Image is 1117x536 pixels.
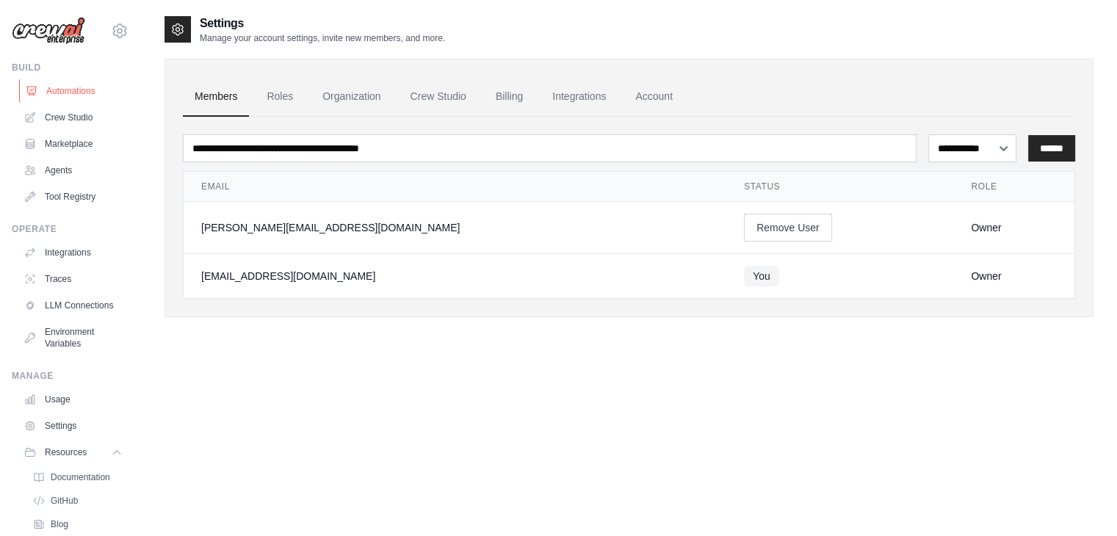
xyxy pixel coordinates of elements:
a: Organization [311,77,392,117]
span: GitHub [51,495,78,507]
a: Automations [19,79,130,103]
h2: Settings [200,15,445,32]
a: Agents [18,159,129,182]
span: Documentation [51,471,110,483]
a: Settings [18,414,129,438]
a: Integrations [541,77,618,117]
a: Environment Variables [18,320,129,355]
a: Blog [26,514,129,535]
th: Role [953,172,1074,202]
div: Owner [971,269,1057,283]
a: Usage [18,388,129,411]
img: Logo [12,17,85,45]
div: [EMAIL_ADDRESS][DOMAIN_NAME] [201,269,709,283]
span: Blog [51,518,68,530]
div: Owner [971,220,1057,235]
span: Resources [45,446,87,458]
button: Resources [18,441,129,464]
a: GitHub [26,490,129,511]
a: Account [623,77,684,117]
div: Manage [12,370,129,382]
p: Manage your account settings, invite new members, and more. [200,32,445,44]
button: Remove User [744,214,832,242]
div: Build [12,62,129,73]
th: Email [184,172,726,202]
a: Integrations [18,241,129,264]
a: Traces [18,267,129,291]
a: Documentation [26,467,129,488]
a: LLM Connections [18,294,129,317]
div: Operate [12,223,129,235]
th: Status [726,172,953,202]
a: Crew Studio [18,106,129,129]
a: Billing [484,77,535,117]
a: Tool Registry [18,185,129,209]
span: You [744,266,779,286]
a: Marketplace [18,132,129,156]
a: Roles [255,77,305,117]
div: [PERSON_NAME][EMAIL_ADDRESS][DOMAIN_NAME] [201,220,709,235]
a: Crew Studio [399,77,478,117]
a: Members [183,77,249,117]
